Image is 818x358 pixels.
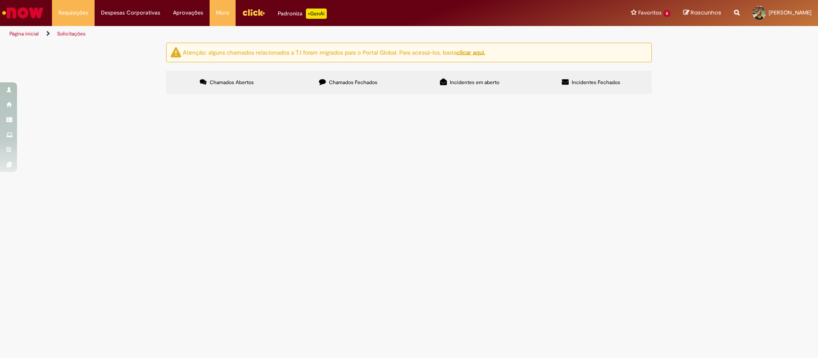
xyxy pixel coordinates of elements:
a: Solicitações [57,30,86,37]
p: +GenAi [306,9,327,19]
ng-bind-html: Atenção: alguns chamados relacionados a T.I foram migrados para o Portal Global. Para acessá-los,... [183,48,485,56]
span: Despesas Corporativas [101,9,160,17]
span: Chamados Abertos [210,79,254,86]
span: Rascunhos [691,9,721,17]
span: [PERSON_NAME] [769,9,812,16]
span: Chamados Fechados [329,79,377,86]
a: clicar aqui. [457,48,485,56]
span: Incidentes em aberto [450,79,499,86]
span: Requisições [58,9,88,17]
span: Incidentes Fechados [572,79,620,86]
img: click_logo_yellow_360x200.png [242,6,265,19]
span: 6 [663,10,671,17]
div: Padroniza [278,9,327,19]
img: ServiceNow [1,4,45,21]
span: Favoritos [638,9,662,17]
ul: Trilhas de página [6,26,539,42]
a: Página inicial [9,30,39,37]
span: Aprovações [173,9,203,17]
span: More [216,9,229,17]
a: Rascunhos [683,9,721,17]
